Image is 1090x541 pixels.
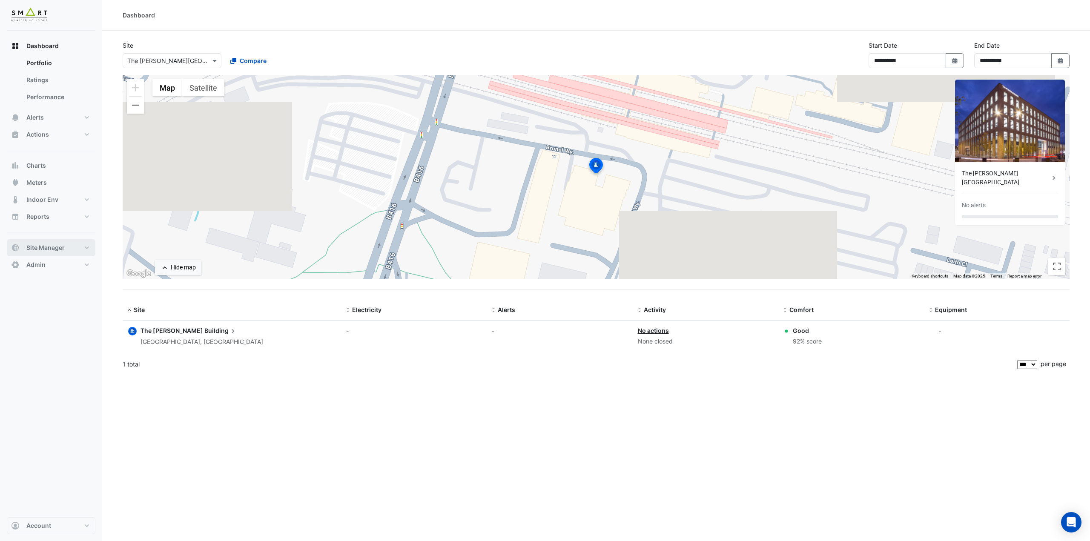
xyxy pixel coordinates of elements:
div: Dashboard [7,54,95,109]
button: Keyboard shortcuts [912,273,948,279]
div: Open Intercom Messenger [1061,512,1081,532]
button: Zoom in [127,79,144,96]
fa-icon: Select Date [951,57,959,64]
div: - [492,326,627,335]
button: Admin [7,256,95,273]
app-icon: Site Manager [11,243,20,252]
app-icon: Actions [11,130,20,139]
a: Ratings [20,72,95,89]
button: Hide map [155,260,201,275]
label: Start Date [869,41,897,50]
a: Report a map error [1007,274,1041,278]
a: Performance [20,89,95,106]
button: Reports [7,208,95,225]
app-icon: Meters [11,178,20,187]
div: None closed [638,337,773,346]
span: The [PERSON_NAME] [141,327,203,334]
button: Alerts [7,109,95,126]
button: Site Manager [7,239,95,256]
span: Map data ©2025 [953,274,985,278]
span: Dashboard [26,42,59,50]
div: - [346,326,482,335]
div: Good [793,326,822,335]
img: site-pin-selected.svg [587,157,605,177]
span: Charts [26,161,46,170]
div: [GEOGRAPHIC_DATA], [GEOGRAPHIC_DATA] [141,337,263,347]
span: Admin [26,260,46,269]
button: Charts [7,157,95,174]
button: Dashboard [7,37,95,54]
span: Alerts [498,306,515,313]
app-icon: Alerts [11,113,20,122]
span: Compare [240,56,267,65]
a: Portfolio [20,54,95,72]
button: Actions [7,126,95,143]
label: Site [123,41,133,50]
div: 92% score [793,337,822,346]
button: Toggle fullscreen view [1048,258,1065,275]
fa-icon: Select Date [1057,57,1064,64]
span: Building [204,326,237,335]
button: Account [7,517,95,534]
span: per page [1041,360,1066,367]
div: The [PERSON_NAME][GEOGRAPHIC_DATA] [962,169,1050,187]
div: 1 total [123,354,1015,375]
a: No actions [638,327,669,334]
app-icon: Dashboard [11,42,20,50]
span: Account [26,521,51,530]
span: Equipment [935,306,967,313]
span: Activity [644,306,666,313]
span: Site Manager [26,243,65,252]
button: Meters [7,174,95,191]
a: Open this area in Google Maps (opens a new window) [125,268,153,279]
div: Hide map [171,263,196,272]
label: End Date [974,41,1000,50]
span: Comfort [789,306,814,313]
span: Reports [26,212,49,221]
button: Show satellite imagery [182,79,224,96]
span: Electricity [352,306,381,313]
app-icon: Indoor Env [11,195,20,204]
div: No alerts [962,201,986,210]
span: Actions [26,130,49,139]
a: Terms (opens in new tab) [990,274,1002,278]
img: Company Logo [10,7,49,24]
div: Dashboard [123,11,155,20]
span: Site [134,306,145,313]
span: Indoor Env [26,195,58,204]
div: - [938,326,941,335]
img: Google [125,268,153,279]
app-icon: Admin [11,260,20,269]
app-icon: Charts [11,161,20,170]
button: Indoor Env [7,191,95,208]
button: Compare [225,53,272,68]
span: Alerts [26,113,44,122]
app-icon: Reports [11,212,20,221]
button: Show street map [152,79,182,96]
img: The Porter Building [955,80,1065,162]
button: Zoom out [127,97,144,114]
span: Meters [26,178,47,187]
